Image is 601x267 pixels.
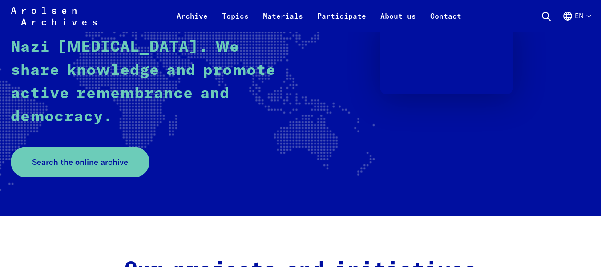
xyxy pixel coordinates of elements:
span: Search the online archive [32,156,128,168]
nav: Primary [169,5,468,27]
a: Materials [256,11,310,32]
a: Archive [169,11,215,32]
a: Topics [215,11,256,32]
a: Search the online archive [11,147,149,177]
button: English, language selection [562,11,590,32]
a: About us [373,11,423,32]
a: Contact [423,11,468,32]
a: Participate [310,11,373,32]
